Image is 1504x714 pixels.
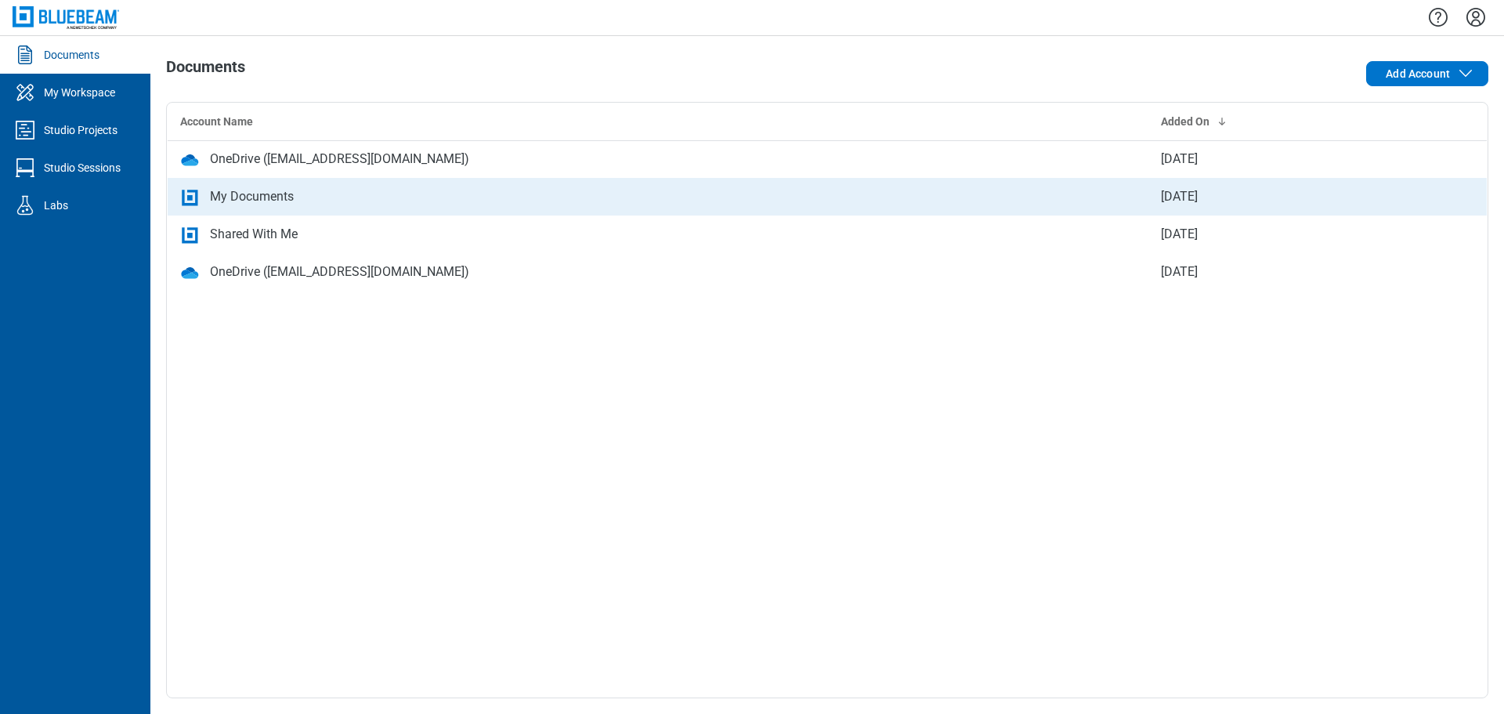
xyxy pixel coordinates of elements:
div: My Documents [210,187,294,206]
td: [DATE] [1148,216,1412,253]
div: Account Name [180,114,1136,129]
svg: Studio Sessions [13,155,38,180]
div: OneDrive ([EMAIL_ADDRESS][DOMAIN_NAME]) [210,263,469,281]
td: [DATE] [1148,140,1412,178]
svg: Labs [13,193,38,218]
svg: Documents [13,42,38,67]
svg: Studio Projects [13,118,38,143]
h1: Documents [166,58,245,83]
img: Bluebeam, Inc. [13,6,119,29]
div: Studio Projects [44,122,117,138]
table: bb-data-table [167,103,1488,292]
div: OneDrive ([EMAIL_ADDRESS][DOMAIN_NAME]) [210,150,469,169]
svg: My Workspace [13,80,38,105]
div: Added On [1161,114,1400,129]
div: Shared With Me [210,225,298,244]
div: Labs [44,198,68,213]
button: Settings [1463,4,1488,31]
div: Studio Sessions [44,160,121,176]
td: [DATE] [1148,253,1412,291]
div: Documents [44,47,99,63]
td: [DATE] [1148,178,1412,216]
div: My Workspace [44,85,115,100]
button: Add Account [1366,61,1488,86]
span: Add Account [1386,66,1450,82]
